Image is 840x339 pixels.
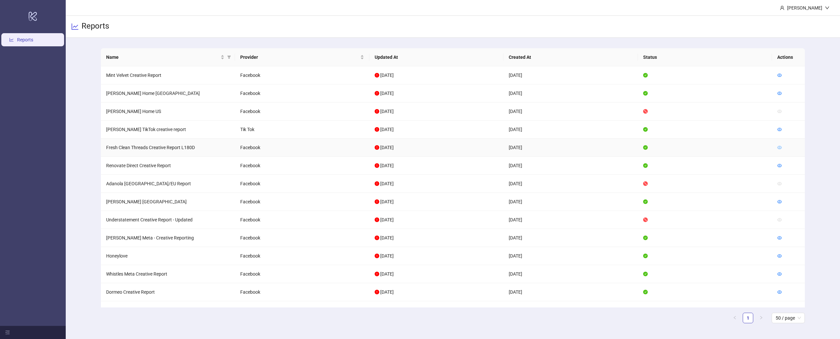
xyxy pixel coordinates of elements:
span: check-circle [643,290,648,294]
span: line-chart [71,23,79,31]
span: exclamation-circle [375,217,379,222]
td: Understatement Creative Report - Updated [101,211,235,229]
a: eye [777,145,782,150]
span: eye [777,109,782,114]
th: Created At [503,48,638,66]
th: Provider [235,48,369,66]
span: check-circle [643,272,648,276]
a: eye [777,253,782,259]
h3: Reports [82,21,109,32]
td: Facebook [235,193,369,211]
th: Updated At [369,48,504,66]
span: exclamation-circle [375,290,379,294]
td: [DATE] [503,66,638,84]
span: eye [777,236,782,240]
span: exclamation-circle [375,254,379,258]
span: exclamation-circle [375,236,379,240]
td: [DATE] [503,301,638,319]
td: Facebook [235,265,369,283]
button: right [756,313,766,323]
th: Name [101,48,235,66]
span: check-circle [643,145,648,150]
td: Facebook [235,247,369,265]
span: right [759,316,763,320]
td: Facebook [235,157,369,175]
td: [DATE] [503,229,638,247]
td: [DATE] [503,193,638,211]
span: stop [643,217,648,222]
td: [DATE] [503,139,638,157]
span: eye [777,181,782,186]
span: exclamation-circle [375,272,379,276]
span: [DATE] [380,145,394,150]
span: eye [777,127,782,132]
div: [PERSON_NAME] [784,4,825,11]
span: check-circle [643,236,648,240]
td: [PERSON_NAME] TikTok creative report [101,121,235,139]
span: check-circle [643,73,648,78]
td: [DATE] [503,211,638,229]
span: [DATE] [380,109,394,114]
td: Facebook [235,175,369,193]
span: [DATE] [380,289,394,295]
span: filter [227,55,231,59]
a: eye [777,235,782,240]
td: [PERSON_NAME] Home [GEOGRAPHIC_DATA] [101,84,235,102]
span: 50 / page [776,313,801,323]
td: [PERSON_NAME] [GEOGRAPHIC_DATA] [101,193,235,211]
span: user [780,6,784,10]
span: exclamation-circle [375,109,379,114]
td: [DATE] [503,265,638,283]
li: 1 [743,313,753,323]
a: eye [777,271,782,277]
span: check-circle [643,127,648,132]
td: [DATE] [503,247,638,265]
a: eye [777,289,782,295]
span: filter [226,52,232,62]
span: check-circle [643,91,648,96]
a: eye [777,163,782,168]
span: [DATE] [380,163,394,168]
span: eye [777,199,782,204]
button: left [730,313,740,323]
td: Wyse Creative Report [101,301,235,319]
td: Dormeo Creative Report [101,283,235,301]
td: [DATE] [503,84,638,102]
a: eye [777,199,782,204]
span: [DATE] [380,235,394,240]
span: check-circle [643,199,648,204]
span: down [825,6,829,10]
span: stop [643,181,648,186]
span: [DATE] [380,217,394,222]
td: Renovate Direct Creative Report [101,157,235,175]
span: [DATE] [380,199,394,204]
td: [DATE] [503,157,638,175]
td: [DATE] [503,175,638,193]
span: exclamation-circle [375,145,379,150]
td: Facebook [235,66,369,84]
td: Adanola [GEOGRAPHIC_DATA]/EU Report [101,175,235,193]
th: Actions [772,48,805,66]
span: exclamation-circle [375,127,379,132]
span: exclamation-circle [375,163,379,168]
span: exclamation-circle [375,181,379,186]
span: menu-fold [5,330,10,335]
td: Facebook [235,211,369,229]
td: Honeylove [101,247,235,265]
span: [DATE] [380,271,394,277]
span: [DATE] [380,91,394,96]
span: Provider [240,54,359,61]
td: Facebook [235,102,369,121]
span: exclamation-circle [375,73,379,78]
span: [DATE] [380,181,394,186]
td: Facebook [235,301,369,319]
span: [DATE] [380,253,394,259]
td: [DATE] [503,283,638,301]
a: eye [777,73,782,78]
td: Facebook [235,229,369,247]
a: eye [777,91,782,96]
